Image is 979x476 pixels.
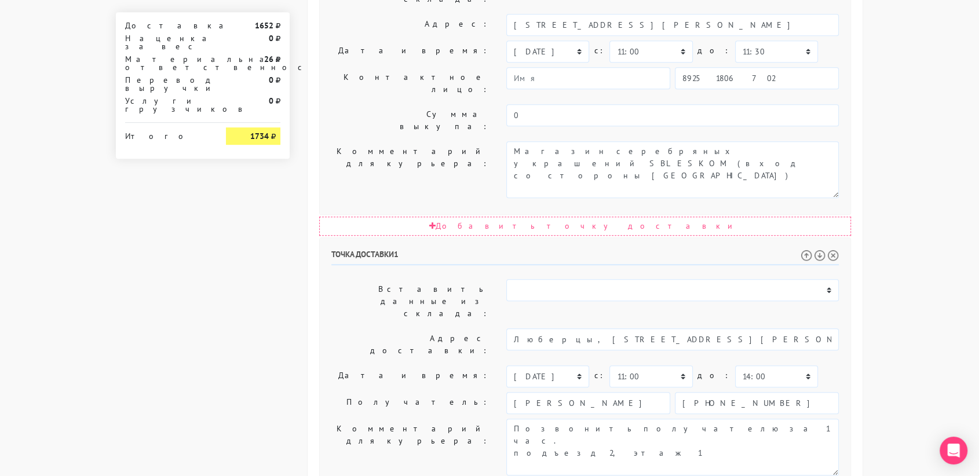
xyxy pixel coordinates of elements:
[323,67,498,100] label: Контактное лицо:
[269,33,273,43] strong: 0
[506,419,839,475] textarea: Позвонить получателю за 1 час.
[323,392,498,414] label: Получатель:
[394,249,399,259] span: 1
[323,14,498,36] label: Адрес:
[323,419,498,475] label: Комментарий для курьера:
[255,20,273,31] strong: 1652
[116,55,217,71] div: Материальная ответственность
[675,392,839,414] input: Телефон
[323,279,498,324] label: Вставить данные из склада:
[116,76,217,92] div: Перевод выручки
[323,141,498,198] label: Комментарий для курьера:
[323,328,498,361] label: Адрес доставки:
[675,67,839,89] input: Телефон
[506,67,670,89] input: Имя
[250,131,269,141] strong: 1734
[264,54,273,64] strong: 26
[116,21,217,30] div: Доставка
[125,127,209,140] div: Итого
[697,365,730,386] label: до:
[323,365,498,387] label: Дата и время:
[594,41,605,61] label: c:
[319,217,851,236] div: Добавить точку доставки
[940,437,967,464] div: Open Intercom Messenger
[269,75,273,85] strong: 0
[323,104,498,137] label: Сумма выкупа:
[594,365,605,386] label: c:
[697,41,730,61] label: до:
[506,392,670,414] input: Имя
[269,96,273,106] strong: 0
[323,41,498,63] label: Дата и время:
[116,34,217,50] div: Наценка за вес
[331,250,839,265] h6: Точка доставки
[116,97,217,113] div: Услуги грузчиков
